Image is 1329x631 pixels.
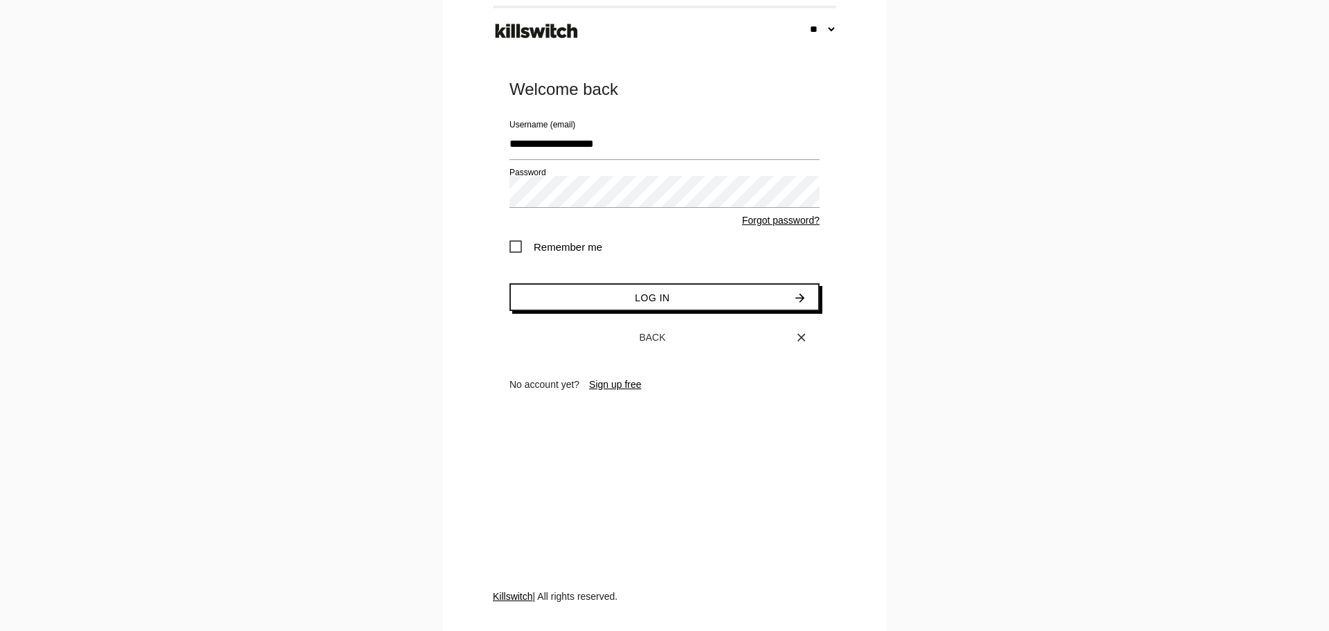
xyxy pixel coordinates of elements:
span: Remember me [509,238,602,256]
span: No account yet? [509,379,579,390]
span: Log in [635,292,669,303]
a: Forgot password? [742,215,820,226]
div: | All rights reserved. [493,589,836,631]
a: Sign up free [589,379,642,390]
button: Log inarrow_forward [509,283,820,311]
span: Back [639,332,665,343]
i: arrow_forward [793,285,807,311]
label: Password [509,166,546,179]
a: Killswitch [493,591,533,602]
i: close [795,325,808,350]
img: ks-logo-black-footer.png [492,19,581,44]
label: Username (email) [509,118,575,131]
div: Welcome back [509,78,820,100]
